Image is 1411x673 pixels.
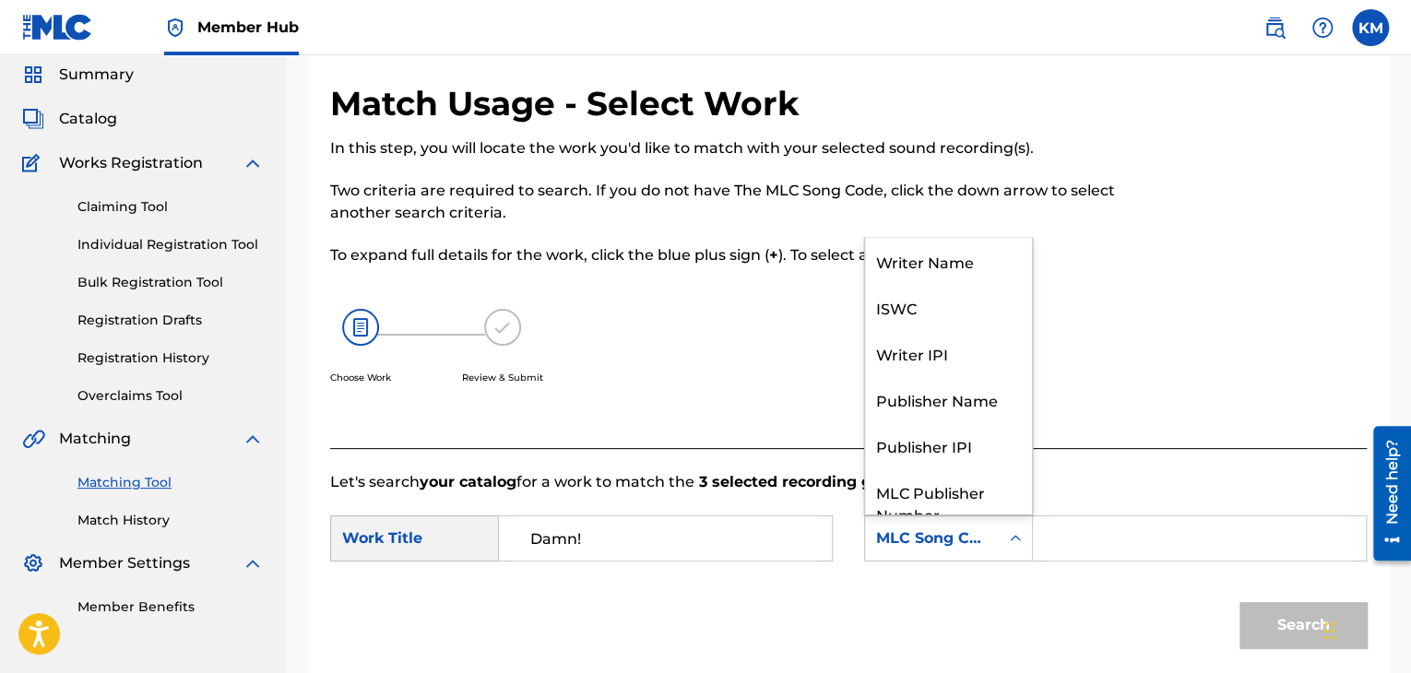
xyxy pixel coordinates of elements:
a: Public Search [1256,9,1293,46]
img: Catalog [22,108,44,130]
img: Matching [22,428,45,450]
a: SummarySummary [22,64,134,86]
a: Overclaims Tool [77,386,264,406]
span: Summary [59,64,134,86]
div: Publisher IPI [865,422,1032,468]
a: Match History [77,511,264,530]
img: MLC Logo [22,14,93,41]
div: ISWC [865,284,1032,330]
strong: 3 selected recording groups [694,473,916,490]
a: Claiming Tool [77,197,264,217]
p: In this step, you will locate the work you'd like to match with your selected sound recording(s). [330,137,1128,159]
p: To expand full details for the work, click the blue plus sign ( ). To select a work, click [330,244,1128,266]
span: Works Registration [59,152,203,174]
div: User Menu [1352,9,1389,46]
span: Catalog [59,108,117,130]
img: Summary [22,64,44,86]
a: Individual Registration Tool [77,235,264,254]
div: Publisher Name [865,376,1032,422]
div: Help [1304,9,1341,46]
div: MLC Song Code [876,527,988,549]
img: help [1311,17,1334,39]
img: search [1263,17,1286,39]
img: 173f8e8b57e69610e344.svg [484,309,521,346]
a: Registration History [77,348,264,368]
img: Works Registration [22,152,46,174]
iframe: Chat Widget [1319,584,1411,673]
a: Bulk Registration Tool [77,273,264,292]
iframe: Resource Center [1359,419,1411,568]
span: Member Hub [197,17,299,38]
p: Review & Submit [462,371,543,384]
strong: + [769,246,778,264]
img: expand [242,428,264,450]
a: CatalogCatalog [22,108,117,130]
img: expand [242,552,264,574]
a: Matching Tool [77,473,264,492]
span: Matching [59,428,131,450]
strong: your catalog [420,473,516,490]
img: 26af456c4569493f7445.svg [342,309,379,346]
p: Let's search for a work to match the to. [330,471,1367,493]
img: expand [242,152,264,174]
h2: Match Usage - Select Work [330,83,809,124]
div: MLC Publisher Number [865,468,1032,537]
img: Top Rightsholder [164,17,186,39]
a: Registration Drafts [77,311,264,330]
div: Drag [1324,603,1335,658]
div: Writer Name [865,238,1032,284]
img: Member Settings [22,552,44,574]
div: Writer IPI [865,330,1032,376]
a: Member Benefits [77,597,264,617]
p: Choose Work [330,371,391,384]
span: Member Settings [59,552,190,574]
p: Two criteria are required to search. If you do not have The MLC Song Code, click the down arrow t... [330,180,1128,224]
